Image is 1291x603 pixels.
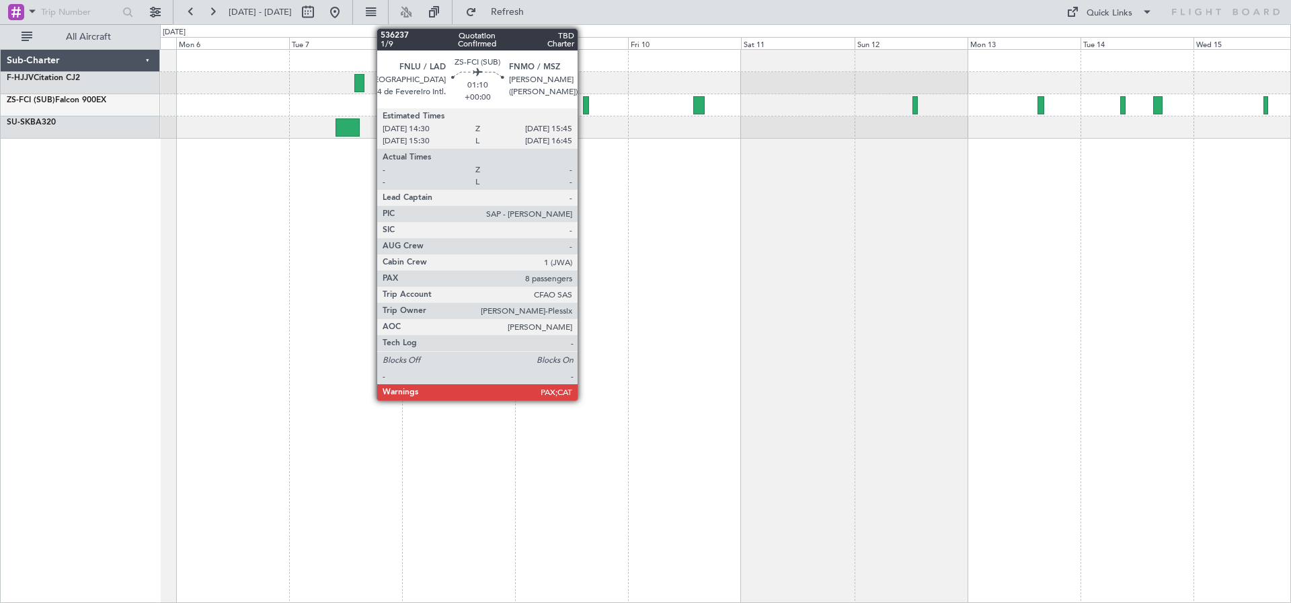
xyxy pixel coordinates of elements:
div: Mon 13 [968,37,1081,49]
a: ZS-FCI (SUB)Falcon 900EX [7,96,106,104]
div: Quick Links [1087,7,1132,20]
div: Tue 14 [1081,37,1194,49]
button: Quick Links [1060,1,1159,23]
a: SU-SKBA320 [7,118,56,127]
span: SU-SKB [7,118,36,127]
span: Refresh [479,7,536,17]
span: ZS-FCI (SUB) [7,96,55,104]
span: [DATE] - [DATE] [229,6,292,18]
span: All Aircraft [35,32,142,42]
span: F-HJJV [7,74,34,82]
div: Mon 6 [176,37,289,49]
div: [DATE] [163,27,186,38]
a: F-HJJVCitation CJ2 [7,74,80,82]
button: Refresh [459,1,540,23]
div: Sat 11 [741,37,854,49]
div: Sun 12 [855,37,968,49]
div: Wed 8 [402,37,515,49]
button: All Aircraft [15,26,146,48]
input: Trip Number [41,2,118,22]
div: Tue 7 [289,37,402,49]
div: Fri 10 [628,37,741,49]
div: Thu 9 [515,37,628,49]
